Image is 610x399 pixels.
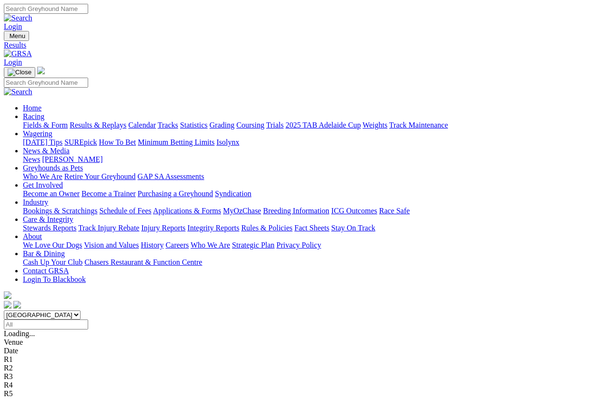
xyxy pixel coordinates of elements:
button: Toggle navigation [4,31,29,41]
img: Search [4,14,32,22]
a: SUREpick [64,138,97,146]
a: Care & Integrity [23,215,73,223]
a: MyOzChase [223,207,261,215]
a: We Love Our Dogs [23,241,82,249]
div: Venue [4,338,606,347]
input: Search [4,78,88,88]
a: Stewards Reports [23,224,76,232]
a: Industry [23,198,48,206]
a: Minimum Betting Limits [138,138,214,146]
a: Race Safe [379,207,409,215]
a: Tracks [158,121,178,129]
span: Menu [10,32,25,40]
a: Results [4,41,606,50]
a: Retire Your Greyhound [64,172,136,180]
div: Industry [23,207,606,215]
a: Become an Owner [23,190,80,198]
a: Track Injury Rebate [78,224,139,232]
div: Get Involved [23,190,606,198]
a: Bar & Dining [23,249,65,258]
a: Weights [363,121,387,129]
a: Rules & Policies [241,224,293,232]
a: Trials [266,121,284,129]
a: Stay On Track [331,224,375,232]
img: Search [4,88,32,96]
input: Select date [4,319,88,329]
a: Wagering [23,130,52,138]
div: Date [4,347,606,355]
a: [PERSON_NAME] [42,155,102,163]
a: Home [23,104,41,112]
a: Fact Sheets [295,224,329,232]
a: [DATE] Tips [23,138,62,146]
div: Bar & Dining [23,258,606,267]
div: R5 [4,389,606,398]
input: Search [4,4,88,14]
a: Become a Trainer [81,190,136,198]
div: Racing [23,121,606,130]
a: Chasers Restaurant & Function Centre [84,258,202,266]
a: Vision and Values [84,241,139,249]
a: Who We Are [191,241,230,249]
a: Careers [165,241,189,249]
a: 2025 TAB Adelaide Cup [285,121,361,129]
a: ICG Outcomes [331,207,377,215]
a: Results & Replays [70,121,126,129]
a: Statistics [180,121,208,129]
a: Breeding Information [263,207,329,215]
a: How To Bet [99,138,136,146]
a: Coursing [236,121,264,129]
a: Integrity Reports [187,224,239,232]
a: Syndication [215,190,251,198]
div: Care & Integrity [23,224,606,232]
a: Track Maintenance [389,121,448,129]
a: Get Involved [23,181,63,189]
a: Purchasing a Greyhound [138,190,213,198]
a: Racing [23,112,44,120]
span: Loading... [4,329,35,338]
a: Injury Reports [141,224,185,232]
a: Privacy Policy [276,241,321,249]
a: Login [4,22,22,30]
a: Applications & Forms [153,207,221,215]
img: Close [8,69,31,76]
div: Greyhounds as Pets [23,172,606,181]
img: twitter.svg [13,301,21,309]
a: Strategic Plan [232,241,274,249]
a: Grading [210,121,234,129]
a: GAP SA Assessments [138,172,204,180]
a: About [23,232,42,240]
a: Login To Blackbook [23,275,86,283]
a: Bookings & Scratchings [23,207,97,215]
img: GRSA [4,50,32,58]
a: History [141,241,163,249]
a: Calendar [128,121,156,129]
div: About [23,241,606,249]
a: Greyhounds as Pets [23,164,83,172]
a: Login [4,58,22,66]
a: Contact GRSA [23,267,69,275]
div: R2 [4,364,606,372]
div: R4 [4,381,606,389]
a: Cash Up Your Club [23,258,82,266]
a: Schedule of Fees [99,207,151,215]
div: R3 [4,372,606,381]
img: logo-grsa-white.png [37,67,45,74]
a: News [23,155,40,163]
div: Wagering [23,138,606,147]
div: R1 [4,355,606,364]
button: Toggle navigation [4,67,35,78]
a: Isolynx [216,138,239,146]
a: Who We Are [23,172,62,180]
img: facebook.svg [4,301,11,309]
img: logo-grsa-white.png [4,291,11,299]
a: News & Media [23,147,70,155]
div: News & Media [23,155,606,164]
a: Fields & Form [23,121,68,129]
